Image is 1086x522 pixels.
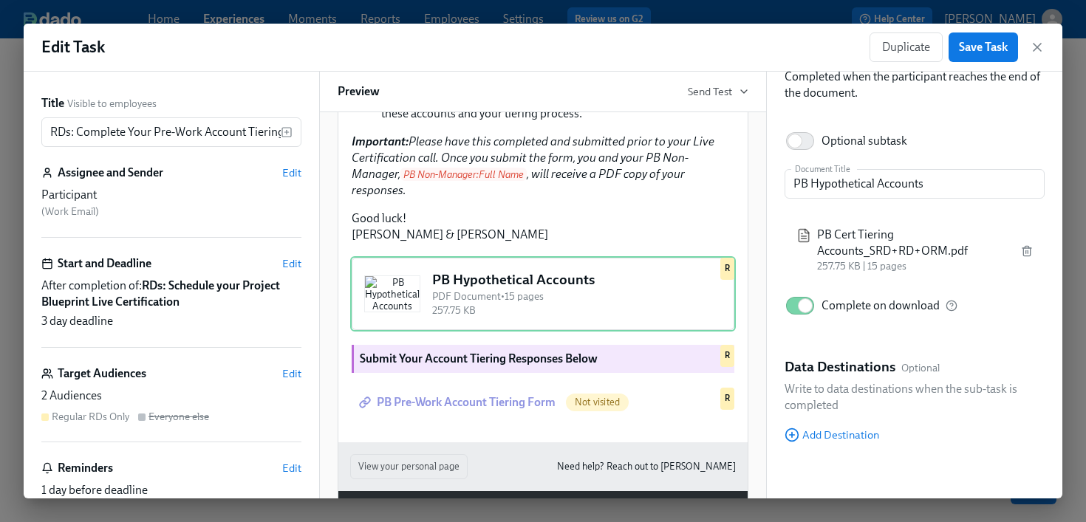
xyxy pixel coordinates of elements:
p: Write to data destinations when the sub-task is completed [785,381,1045,413]
h6: Target Audiences [58,365,146,382]
h6: Preview [338,83,380,100]
div: PB Hypothetical AccountsPB Hypothetical AccountsPDF Document•15 pages257.75 KBR [350,256,736,332]
div: Submit Your Account Tiering Responses BelowR [350,343,736,374]
span: Visible to employees [67,97,157,111]
div: Target AudiencesEdit2 AudiencesRegular RDs OnlyEveryone else [41,365,301,442]
h5: Data Destinations [785,357,895,377]
div: Used by Regular RDs Only audience [720,258,734,280]
div: Start and DeadlineEditAfter completion of:RDs: Schedule your Project Blueprint Live Certification... [41,255,301,348]
div: Everyone else [148,410,209,424]
div: Block ID: uUbw9jAkA [785,466,1045,482]
span: Save Task [959,40,1008,55]
div: Complete on download [822,298,957,314]
strong: RDs: Schedule your Project Blueprint Live Certification [41,278,280,309]
button: Edit [282,165,301,180]
span: Optional [901,361,940,375]
span: 3 day deadline [41,313,113,329]
div: Optional subtask [822,133,907,149]
button: Edit [282,461,301,475]
svg: Ask users to download the document, instead of reading it inside of Dado [946,300,957,312]
span: PB Cert Tiering Accounts_SRD+RD+ORM.pdf [817,227,1009,259]
span: View your personal page [358,459,460,474]
div: Regular RDs Only [52,410,129,424]
h6: Reminders [58,460,113,476]
h1: Edit Task [41,36,105,58]
div: RemindersEdit1 day before deadlineOn deadline [41,460,301,515]
button: Duplicate [870,32,943,62]
div: Sent by Dado - Employee Experience Management [350,497,559,513]
button: Edit [282,256,301,271]
span: ( Work Email ) [41,205,99,218]
a: Need help? Reach out to [PERSON_NAME] [557,459,736,475]
div: Participant [41,187,301,203]
span: After completion of: [41,278,301,310]
label: Title [41,95,64,111]
button: View your personal page [350,454,468,479]
h6: Assignee and Sender [58,165,163,181]
div: Used by Regular RDs Only audience [720,345,734,367]
span: 257.75 KB | 15 pages [817,259,1009,273]
span: Duplicate [882,40,930,55]
button: Save Task [949,32,1018,62]
button: Edit [282,366,301,381]
div: PB Pre-Work Account Tiering FormNot visitedR [350,386,736,419]
div: Assignee and SenderEditParticipant (Work Email) [41,165,301,238]
h6: Start and Deadline [58,255,151,272]
button: Send Test [688,84,748,99]
div: PB Cert Tiering Accounts_SRD+RD+ORM.pdf257.75 KB | 15 pages [785,216,1045,284]
div: Used by Regular RDs Only audience [720,388,734,410]
button: Add Destination [785,427,879,442]
div: 1 day before deadline [41,482,301,498]
svg: Insert text variable [281,126,293,138]
div: Completed when the participant reaches the end of the document. [785,69,1045,101]
div: 2 Audiences [41,388,301,404]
